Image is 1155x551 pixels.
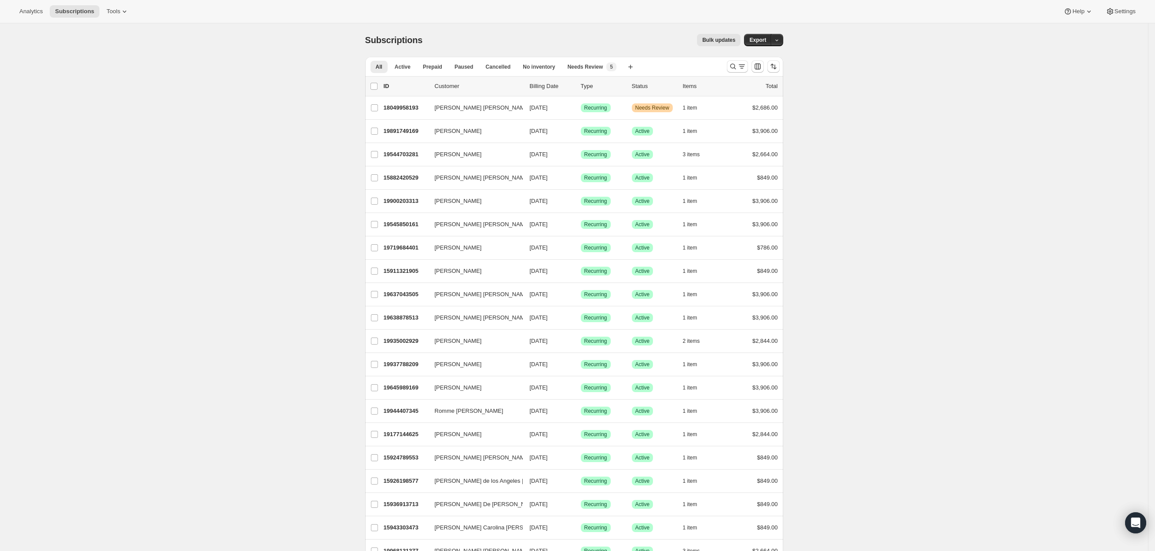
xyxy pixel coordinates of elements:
[744,34,771,46] button: Export
[530,268,548,274] span: [DATE]
[584,174,607,181] span: Recurring
[635,524,650,531] span: Active
[683,384,697,391] span: 1 item
[530,244,548,251] span: [DATE]
[429,124,517,138] button: [PERSON_NAME]
[584,198,607,205] span: Recurring
[752,221,778,228] span: $3,906.00
[683,522,707,534] button: 1 item
[55,8,94,15] span: Subscriptions
[683,291,697,298] span: 1 item
[429,497,517,511] button: [PERSON_NAME] De [PERSON_NAME]
[584,408,607,415] span: Recurring
[384,243,428,252] p: 19719684401
[697,34,741,46] button: Bulk updates
[101,5,134,18] button: Tools
[435,127,482,136] span: [PERSON_NAME]
[752,291,778,298] span: $3,906.00
[365,35,423,45] span: Subscriptions
[727,60,748,73] button: Search and filter results
[584,454,607,461] span: Recurring
[683,405,707,417] button: 1 item
[384,382,778,394] div: 19645989169[PERSON_NAME][DATE]SuccessRecurringSuccessActive1 item$3,906.00
[384,477,428,485] p: 15926198577
[757,244,778,251] span: $786.00
[530,198,548,204] span: [DATE]
[752,408,778,414] span: $3,906.00
[683,382,707,394] button: 1 item
[1115,8,1136,15] span: Settings
[635,338,650,345] span: Active
[435,407,503,415] span: Romme [PERSON_NAME]
[384,125,778,137] div: 19891749169[PERSON_NAME][DATE]SuccessRecurringSuccessActive1 item$3,906.00
[752,104,778,111] span: $2,686.00
[683,498,707,511] button: 1 item
[384,127,428,136] p: 19891749169
[429,521,517,535] button: [PERSON_NAME] Carolina [PERSON_NAME]
[635,478,650,485] span: Active
[435,220,530,229] span: [PERSON_NAME] [PERSON_NAME]
[752,314,778,321] span: $3,906.00
[435,243,482,252] span: [PERSON_NAME]
[530,151,548,158] span: [DATE]
[384,290,428,299] p: 19637043505
[683,128,697,135] span: 1 item
[435,337,482,345] span: [PERSON_NAME]
[530,454,548,461] span: [DATE]
[530,82,574,91] p: Billing Date
[384,475,778,487] div: 15926198577[PERSON_NAME] de los Angeles [PERSON_NAME][DATE]SuccessRecurringSuccessActive1 item$84...
[635,104,669,111] span: Needs Review
[435,430,482,439] span: [PERSON_NAME]
[384,82,778,91] div: IDCustomerBilling DateTypeStatusItemsTotal
[530,104,548,111] span: [DATE]
[429,451,517,465] button: [PERSON_NAME] [PERSON_NAME]
[584,221,607,228] span: Recurring
[752,361,778,367] span: $3,906.00
[435,82,523,91] p: Customer
[702,37,735,44] span: Bulk updates
[384,428,778,441] div: 19177144625[PERSON_NAME][DATE]SuccessRecurringSuccessActive1 item$2,844.00
[767,60,780,73] button: Sort the results
[584,291,607,298] span: Recurring
[435,360,482,369] span: [PERSON_NAME]
[14,5,48,18] button: Analytics
[683,268,697,275] span: 1 item
[683,288,707,301] button: 1 item
[757,524,778,531] span: $849.00
[384,498,778,511] div: 15936913713[PERSON_NAME] De [PERSON_NAME][DATE]SuccessRecurringSuccessActive1 item$849.00
[429,404,517,418] button: Romme [PERSON_NAME]
[384,453,428,462] p: 15924789553
[584,384,607,391] span: Recurring
[429,101,517,115] button: [PERSON_NAME] [PERSON_NAME]
[384,430,428,439] p: 19177144625
[752,198,778,204] span: $3,906.00
[683,428,707,441] button: 1 item
[429,147,517,162] button: [PERSON_NAME]
[683,244,697,251] span: 1 item
[683,172,707,184] button: 1 item
[584,338,607,345] span: Recurring
[384,103,428,112] p: 18049958193
[384,148,778,161] div: 19544703281[PERSON_NAME][DATE]SuccessRecurringSuccessActive3 items$2,664.00
[1072,8,1084,15] span: Help
[429,217,517,231] button: [PERSON_NAME] [PERSON_NAME]
[435,150,482,159] span: [PERSON_NAME]
[635,384,650,391] span: Active
[435,500,539,509] span: [PERSON_NAME] De [PERSON_NAME]
[429,311,517,325] button: [PERSON_NAME] [PERSON_NAME]
[530,431,548,437] span: [DATE]
[683,174,697,181] span: 1 item
[752,151,778,158] span: $2,664.00
[429,474,517,488] button: [PERSON_NAME] de los Angeles [PERSON_NAME]
[683,242,707,254] button: 1 item
[1100,5,1141,18] button: Settings
[435,313,530,322] span: [PERSON_NAME] [PERSON_NAME]
[683,358,707,371] button: 1 item
[384,500,428,509] p: 15936913713
[683,221,697,228] span: 1 item
[683,102,707,114] button: 1 item
[530,524,548,531] span: [DATE]
[752,338,778,344] span: $2,844.00
[19,8,43,15] span: Analytics
[530,128,548,134] span: [DATE]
